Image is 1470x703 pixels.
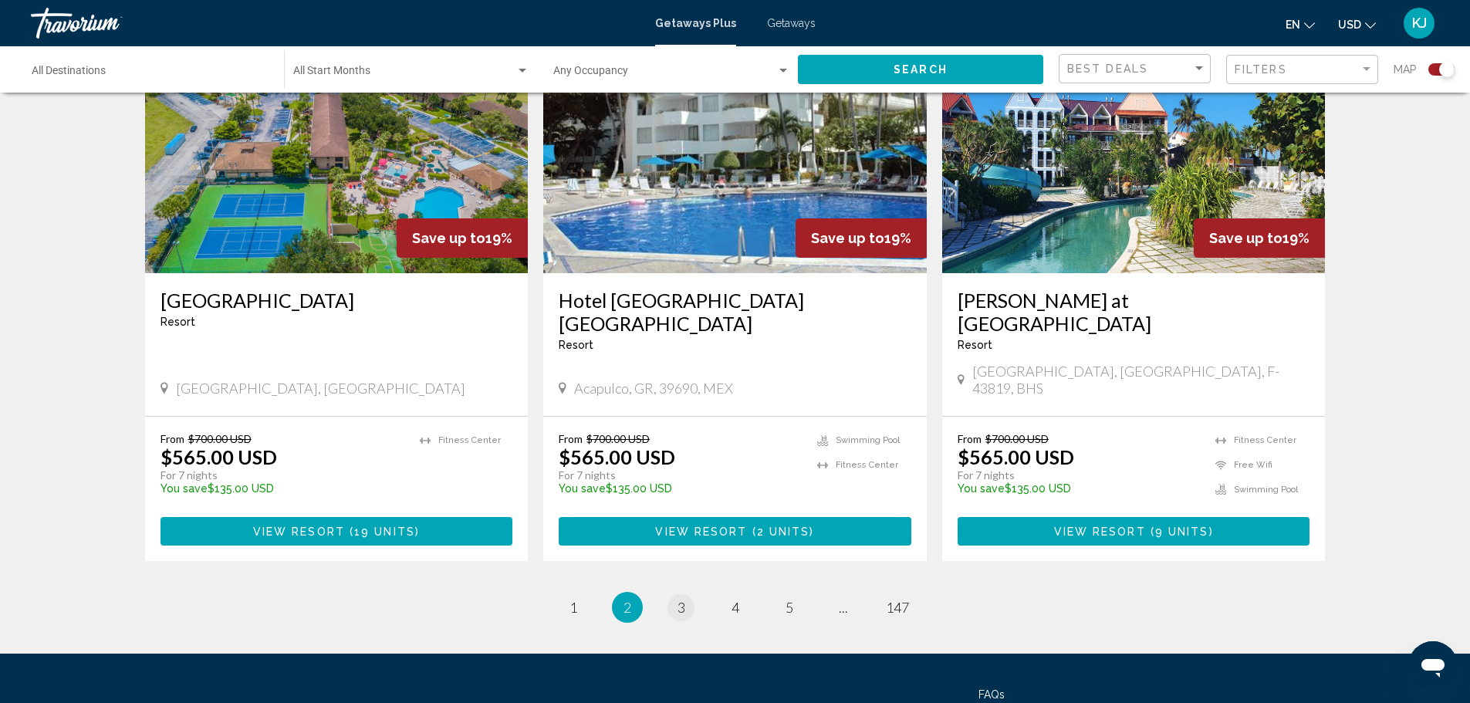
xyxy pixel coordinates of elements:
[796,218,927,258] div: 19%
[839,599,848,616] span: ...
[757,526,810,538] span: 2 units
[655,17,736,29] a: Getaways Plus
[543,26,927,273] img: ii_mbu1.jpg
[767,17,816,29] a: Getaways
[1235,63,1287,76] span: Filters
[958,468,1201,482] p: For 7 nights
[1067,63,1206,76] mat-select: Sort by
[1067,63,1148,75] span: Best Deals
[354,526,415,538] span: 19 units
[559,432,583,445] span: From
[1146,526,1214,538] span: ( )
[161,468,405,482] p: For 7 nights
[1234,485,1298,495] span: Swimming Pool
[1412,15,1427,31] span: KJ
[1399,7,1439,39] button: User Menu
[188,432,252,445] span: $700.00 USD
[1226,54,1378,86] button: Filter
[161,432,184,445] span: From
[345,526,420,538] span: ( )
[559,339,593,351] span: Resort
[397,218,528,258] div: 19%
[1234,435,1296,445] span: Fitness Center
[958,432,982,445] span: From
[412,230,485,246] span: Save up to
[798,55,1043,83] button: Search
[559,517,911,546] button: View Resort(2 units)
[1209,230,1282,246] span: Save up to
[655,526,747,538] span: View Resort
[1054,526,1146,538] span: View Resort
[161,517,513,546] button: View Resort(19 units)
[1155,526,1209,538] span: 9 units
[253,526,345,538] span: View Resort
[942,26,1326,273] img: ii_mtf1.jpg
[1286,13,1315,35] button: Change language
[811,230,884,246] span: Save up to
[748,526,815,538] span: ( )
[1286,19,1300,31] span: en
[678,599,685,616] span: 3
[958,482,1005,495] span: You save
[586,432,650,445] span: $700.00 USD
[559,289,911,335] a: Hotel [GEOGRAPHIC_DATA] [GEOGRAPHIC_DATA]
[161,316,195,328] span: Resort
[559,445,675,468] p: $565.00 USD
[145,592,1326,623] ul: Pagination
[786,599,793,616] span: 5
[958,445,1074,468] p: $565.00 USD
[1234,460,1272,470] span: Free Wifi
[176,380,465,397] span: [GEOGRAPHIC_DATA], [GEOGRAPHIC_DATA]
[978,688,1005,701] a: FAQs
[886,599,909,616] span: 147
[559,468,802,482] p: For 7 nights
[161,482,405,495] p: $135.00 USD
[1408,641,1458,691] iframe: Button to launch messaging window
[623,599,631,616] span: 2
[958,482,1201,495] p: $135.00 USD
[958,339,992,351] span: Resort
[559,482,802,495] p: $135.00 USD
[1194,218,1325,258] div: 19%
[438,435,501,445] span: Fitness Center
[732,599,739,616] span: 4
[559,482,606,495] span: You save
[836,460,898,470] span: Fitness Center
[574,380,733,397] span: Acapulco, GR, 39690, MEX
[31,8,640,39] a: Travorium
[985,432,1049,445] span: $700.00 USD
[958,517,1310,546] button: View Resort(9 units)
[1394,59,1417,80] span: Map
[958,289,1310,335] a: [PERSON_NAME] at [GEOGRAPHIC_DATA]
[161,445,277,468] p: $565.00 USD
[1338,19,1361,31] span: USD
[1338,13,1376,35] button: Change currency
[894,64,948,76] span: Search
[161,289,513,312] a: [GEOGRAPHIC_DATA]
[161,482,208,495] span: You save
[569,599,577,616] span: 1
[836,435,900,445] span: Swimming Pool
[145,26,529,273] img: ii_leh1.jpg
[972,363,1310,397] span: [GEOGRAPHIC_DATA], [GEOGRAPHIC_DATA], F-43819, BHS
